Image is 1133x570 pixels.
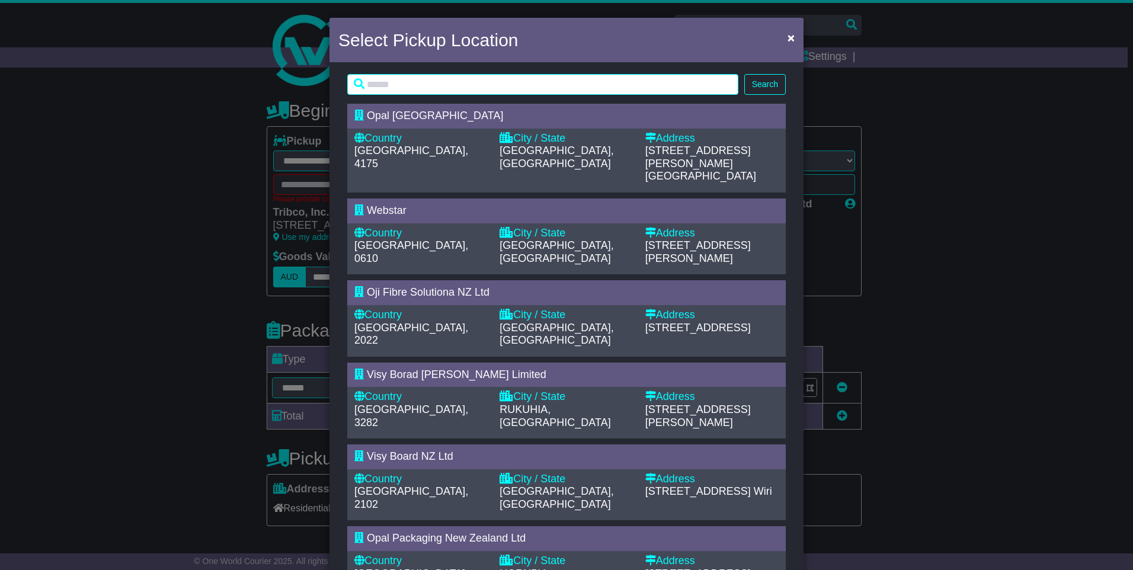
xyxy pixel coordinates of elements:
span: Wiri [754,485,772,497]
div: Country [354,227,488,240]
span: [GEOGRAPHIC_DATA], 4175 [354,145,468,169]
div: Country [354,555,488,568]
span: [GEOGRAPHIC_DATA], 2022 [354,322,468,347]
div: Country [354,390,488,404]
button: Close [782,25,801,50]
span: [STREET_ADDRESS][PERSON_NAME] [645,145,751,169]
button: Search [744,74,786,95]
span: [GEOGRAPHIC_DATA] [645,170,756,182]
span: [STREET_ADDRESS] [645,485,751,497]
span: RUKUHIA, [GEOGRAPHIC_DATA] [500,404,610,428]
div: Address [645,227,779,240]
span: [GEOGRAPHIC_DATA], [GEOGRAPHIC_DATA] [500,145,613,169]
div: Address [645,473,779,486]
div: Address [645,309,779,322]
span: [STREET_ADDRESS] [645,322,751,334]
span: Opal Packaging New Zealand Ltd [367,532,526,544]
div: City / State [500,132,633,145]
span: [GEOGRAPHIC_DATA], [GEOGRAPHIC_DATA] [500,322,613,347]
div: Country [354,309,488,322]
div: City / State [500,227,633,240]
div: Country [354,132,488,145]
div: City / State [500,390,633,404]
span: × [788,31,795,44]
span: Visy Board NZ Ltd [367,450,453,462]
h4: Select Pickup Location [338,27,519,53]
span: Oji Fibre Solutiona NZ Ltd [367,286,489,298]
span: [GEOGRAPHIC_DATA], 0610 [354,239,468,264]
span: [GEOGRAPHIC_DATA], [GEOGRAPHIC_DATA] [500,485,613,510]
div: Address [645,390,779,404]
div: Country [354,473,488,486]
div: City / State [500,309,633,322]
span: [GEOGRAPHIC_DATA], 3282 [354,404,468,428]
span: [STREET_ADDRESS][PERSON_NAME] [645,239,751,264]
div: City / State [500,555,633,568]
span: [STREET_ADDRESS][PERSON_NAME] [645,404,751,428]
span: [GEOGRAPHIC_DATA], 2102 [354,485,468,510]
div: City / State [500,473,633,486]
span: [GEOGRAPHIC_DATA], [GEOGRAPHIC_DATA] [500,239,613,264]
div: Address [645,132,779,145]
span: Opal [GEOGRAPHIC_DATA] [367,110,503,121]
div: Address [645,555,779,568]
span: Visy Borad [PERSON_NAME] Limited [367,369,546,380]
span: Webstar [367,204,407,216]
